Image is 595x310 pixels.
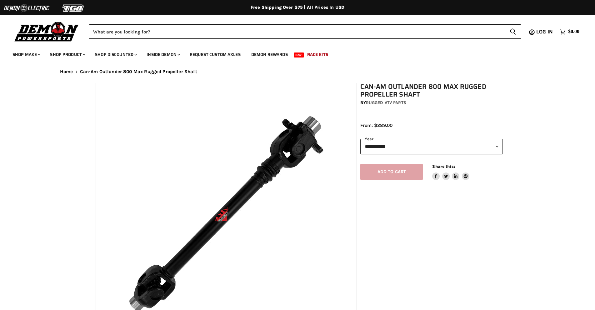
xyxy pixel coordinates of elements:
a: Demon Rewards [247,48,292,61]
a: Home [60,69,73,74]
input: Search [89,24,505,39]
span: Log in [536,28,553,36]
select: year [360,139,503,154]
span: New! [294,52,304,57]
div: by [360,99,503,106]
div: Free Shipping Over $75 | All Prices In USD [47,5,547,10]
span: $0.00 [568,29,579,35]
a: Rugged ATV Parts [366,100,406,105]
form: Product [89,24,521,39]
a: Inside Demon [142,48,184,61]
a: Race Kits [302,48,333,61]
a: Shop Make [8,48,44,61]
ul: Main menu [8,46,578,61]
img: Demon Electric Logo 2 [3,2,50,14]
h1: Can-Am Outlander 800 Max Rugged Propeller Shaft [360,83,503,98]
img: Demon Powersports [12,20,81,42]
button: Search [505,24,521,39]
span: Can-Am Outlander 800 Max Rugged Propeller Shaft [80,69,197,74]
img: TGB Logo 2 [50,2,97,14]
a: Shop Discounted [90,48,141,61]
span: From: $289.00 [360,122,392,128]
a: $0.00 [557,27,582,36]
nav: Breadcrumbs [47,69,547,74]
span: Share this: [432,164,455,169]
aside: Share this: [432,164,469,180]
a: Request Custom Axles [185,48,245,61]
a: Log in [533,29,557,35]
a: Shop Product [45,48,89,61]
